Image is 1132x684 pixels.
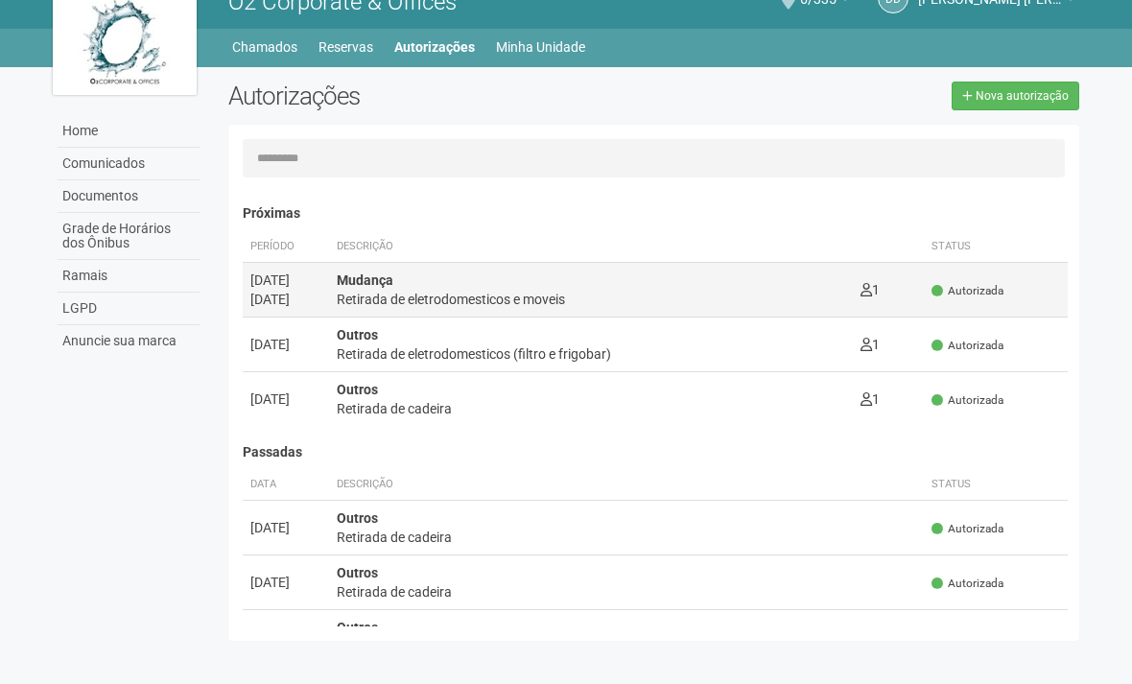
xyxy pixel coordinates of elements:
[58,213,200,260] a: Grade de Horários dos Ônibus
[58,260,200,293] a: Ramais
[58,148,200,180] a: Comunicados
[337,344,845,364] div: Retirada de eletrodomesticos (filtro e frigobar)
[58,180,200,213] a: Documentos
[337,510,378,526] strong: Outros
[228,82,639,110] h2: Autorizações
[924,231,1068,263] th: Status
[250,389,321,409] div: [DATE]
[496,34,585,60] a: Minha Unidade
[861,391,880,407] span: 1
[861,337,880,352] span: 1
[337,272,393,288] strong: Mudança
[243,206,1068,221] h4: Próximas
[250,271,321,290] div: [DATE]
[58,325,200,357] a: Anuncie sua marca
[337,565,378,580] strong: Outros
[337,290,845,309] div: Retirada de eletrodomesticos e moveis
[932,283,1003,299] span: Autorizada
[250,518,321,537] div: [DATE]
[932,576,1003,592] span: Autorizada
[861,282,880,297] span: 1
[243,469,329,501] th: Data
[337,399,845,418] div: Retirada de cadeira
[976,89,1069,103] span: Nova autorização
[932,392,1003,409] span: Autorizada
[924,469,1068,501] th: Status
[243,231,329,263] th: Período
[58,115,200,148] a: Home
[250,335,321,354] div: [DATE]
[337,382,378,397] strong: Outros
[394,34,475,60] a: Autorizações
[932,338,1003,354] span: Autorizada
[932,521,1003,537] span: Autorizada
[250,573,321,592] div: [DATE]
[337,327,378,342] strong: Outros
[232,34,297,60] a: Chamados
[243,445,1068,460] h4: Passadas
[250,290,321,309] div: [DATE]
[329,231,853,263] th: Descrição
[318,34,373,60] a: Reservas
[952,82,1079,110] a: Nova autorização
[337,528,916,547] div: Retirada de cadeira
[337,582,916,601] div: Retirada de cadeira
[58,293,200,325] a: LGPD
[337,620,378,635] strong: Outros
[329,469,924,501] th: Descrição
